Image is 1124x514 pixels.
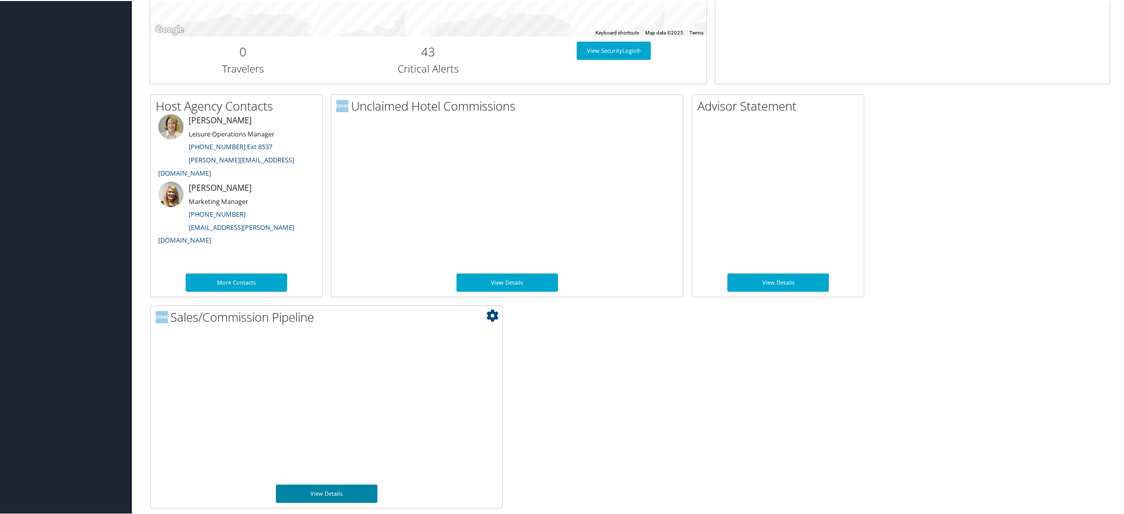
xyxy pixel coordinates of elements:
[156,310,168,322] img: domo-logo.png
[276,484,377,502] a: View Details
[689,29,704,35] a: Terms (opens in new tab)
[153,22,186,36] a: Open this area in Google Maps (opens a new window)
[158,61,328,75] h3: Travelers
[456,272,558,291] a: View Details
[153,22,186,36] img: Google
[153,113,320,181] li: [PERSON_NAME]
[343,61,514,75] h3: Critical Alerts
[156,96,322,114] h2: Host Agency Contacts
[343,42,514,59] h2: 43
[153,181,320,248] li: [PERSON_NAME]
[156,307,502,325] h2: Sales/Commission Pipeline
[158,181,184,206] img: ali-moffitt.jpg
[336,96,683,114] h2: Unclaimed Hotel Commissions
[645,29,683,35] span: Map data ©2025
[158,154,294,177] a: [PERSON_NAME][EMAIL_ADDRESS][DOMAIN_NAME]
[697,96,864,114] h2: Advisor Statement
[158,222,294,244] a: [EMAIL_ADDRESS][PERSON_NAME][DOMAIN_NAME]
[189,141,272,150] a: [PHONE_NUMBER] Ext 8537
[595,28,639,36] button: Keyboard shortcuts
[727,272,829,291] a: View Details
[189,209,245,218] a: [PHONE_NUMBER]
[158,113,184,139] img: meredith-price.jpg
[189,196,248,205] small: Marketing Manager
[336,99,348,111] img: domo-logo.png
[186,272,287,291] a: More Contacts
[577,41,651,59] a: View SecurityLogic®
[158,42,328,59] h2: 0
[189,128,274,138] small: Leisure Operations Manager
